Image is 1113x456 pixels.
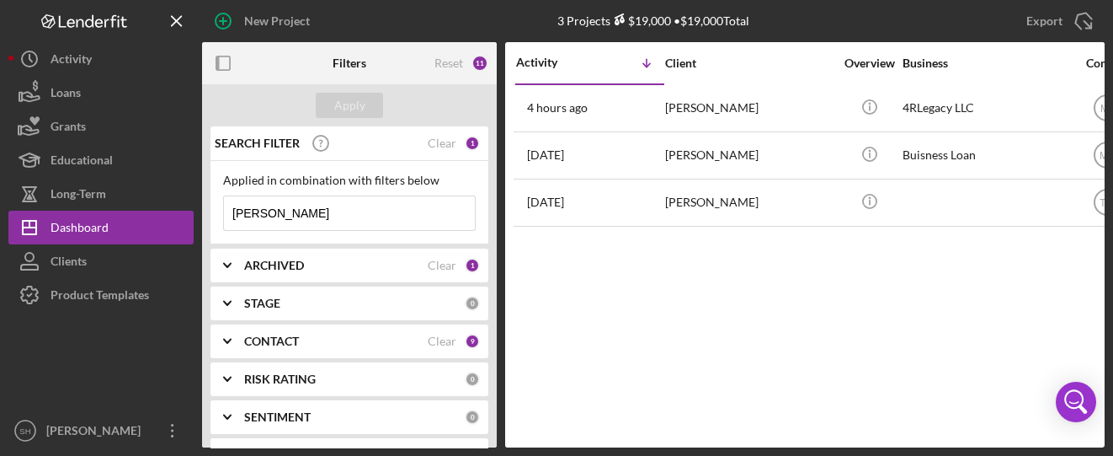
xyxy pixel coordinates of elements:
[8,76,194,110] button: Loans
[465,372,480,387] div: 0
[610,13,671,28] div: $19,000
[1056,382,1096,422] div: Open Intercom Messenger
[223,174,476,187] div: Applied in combination with filters below
[244,297,280,310] b: STAGE
[8,244,194,278] button: Clients
[244,373,316,386] b: RISK RATING
[8,110,194,143] button: Grants
[665,133,833,178] div: [PERSON_NAME]
[527,101,588,115] time: 2025-10-03 14:03
[202,4,327,38] button: New Project
[1026,4,1062,38] div: Export
[244,259,304,272] b: ARCHIVED
[428,335,456,348] div: Clear
[215,137,300,150] b: SEARCH FILTER
[51,42,92,80] div: Activity
[903,86,1071,131] div: 4RLegacy LLC
[465,136,480,151] div: 1
[665,180,833,225] div: [PERSON_NAME]
[8,414,194,448] button: SH[PERSON_NAME]
[316,93,383,118] button: Apply
[8,42,194,76] button: Activity
[903,133,1071,178] div: Buisness Loan
[665,56,833,70] div: Client
[903,56,1071,70] div: Business
[51,110,86,148] div: Grants
[334,93,365,118] div: Apply
[19,426,30,436] text: SH
[665,86,833,131] div: [PERSON_NAME]
[465,334,480,349] div: 9
[516,56,590,69] div: Activity
[244,4,310,38] div: New Project
[51,278,149,316] div: Product Templates
[428,137,456,150] div: Clear
[527,196,564,209] time: 2023-06-06 00:58
[434,56,463,70] div: Reset
[51,211,109,249] div: Dashboard
[465,410,480,425] div: 0
[333,56,366,70] b: Filters
[244,335,299,348] b: CONTACT
[51,76,81,114] div: Loans
[8,177,194,211] button: Long-Term
[557,13,749,28] div: 3 Projects • $19,000 Total
[465,258,480,273] div: 1
[51,244,87,282] div: Clients
[8,211,194,244] button: Dashboard
[527,148,564,162] time: 2024-08-07 12:06
[51,177,106,215] div: Long-Term
[8,278,194,312] button: Product Templates
[8,143,194,177] button: Educational
[428,259,456,272] div: Clear
[244,410,311,424] b: SENTIMENT
[1009,4,1105,38] button: Export
[838,56,901,70] div: Overview
[471,55,488,72] div: 11
[51,143,113,181] div: Educational
[465,296,480,311] div: 0
[42,414,152,452] div: [PERSON_NAME]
